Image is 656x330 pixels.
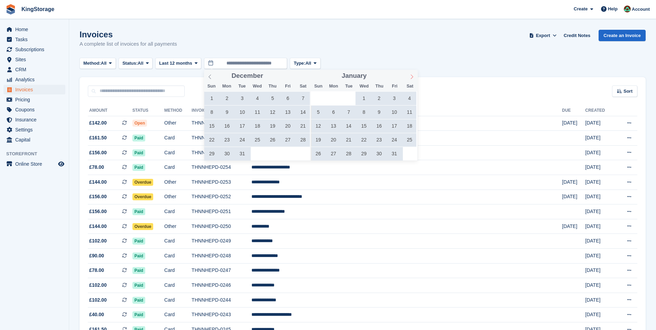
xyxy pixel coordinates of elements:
th: Created [585,105,615,116]
span: Settings [15,125,57,135]
span: £78.00 [89,267,104,274]
span: Tue [234,84,250,89]
span: January 1, 2025 [357,92,371,105]
td: [DATE] [585,116,615,131]
span: January 23, 2025 [372,133,386,147]
td: Other [164,116,192,131]
td: Card [164,263,192,278]
span: Create [574,6,588,12]
td: [DATE] [585,219,615,234]
span: January 13, 2025 [327,119,340,133]
span: January 7, 2025 [342,106,355,119]
span: All [101,60,107,67]
td: [DATE] [585,175,615,190]
span: Last 12 months [159,60,192,67]
span: Sat [402,84,417,89]
span: Thu [372,84,387,89]
td: [DATE] [585,160,615,175]
span: Wed [250,84,265,89]
span: January 29, 2025 [357,147,371,161]
button: Method: All [80,58,116,69]
td: Card [164,160,192,175]
a: menu [3,85,65,94]
span: Pricing [15,95,57,104]
span: Open [132,120,147,127]
span: Paid [132,149,145,156]
th: Due [562,105,585,116]
span: Paid [132,297,145,304]
span: December 19, 2024 [266,119,279,133]
span: January 6, 2025 [327,106,340,119]
span: January 24, 2025 [388,133,401,147]
span: £156.00 [89,208,107,215]
span: January 10, 2025 [388,106,401,119]
span: December 6, 2024 [281,92,295,105]
td: THNNHEPD-0257 [192,145,251,160]
span: Tasks [15,35,57,44]
span: Subscriptions [15,45,57,54]
a: menu [3,25,65,34]
span: £156.00 [89,149,107,156]
span: December 28, 2024 [296,133,310,147]
input: Year [263,72,285,80]
td: Card [164,278,192,293]
a: menu [3,135,65,145]
span: December 17, 2024 [235,119,249,133]
span: December 8, 2024 [205,106,219,119]
span: Paid [132,164,145,171]
span: £40.00 [89,311,104,318]
span: January 19, 2025 [312,133,325,147]
span: January 4, 2025 [403,92,416,105]
span: December 30, 2024 [220,147,234,161]
span: Mon [326,84,341,89]
span: December 16, 2024 [220,119,234,133]
span: Home [15,25,57,34]
span: All [138,60,144,67]
span: £142.00 [89,119,107,127]
td: Card [164,131,192,146]
td: THNNHEPD-0244 [192,293,251,308]
td: THNNHEPD-0254 [192,160,251,175]
span: All [305,60,311,67]
span: December 21, 2024 [296,119,310,133]
span: December 22, 2024 [205,133,219,147]
td: THNNHEPD-0246 [192,278,251,293]
span: December [231,73,263,79]
a: menu [3,115,65,125]
span: December 13, 2024 [281,106,295,119]
td: THNNHEPD-0249 [192,234,251,249]
span: January 3, 2025 [388,92,401,105]
span: Paid [132,208,145,215]
td: [DATE] [585,263,615,278]
span: Capital [15,135,57,145]
td: [DATE] [585,278,615,293]
span: Paid [132,267,145,274]
span: January 22, 2025 [357,133,371,147]
span: January 28, 2025 [342,147,355,161]
span: Overdue [132,193,154,200]
p: A complete list of invoices for all payments [80,40,177,48]
td: [DATE] [585,131,615,146]
span: Coupons [15,105,57,114]
a: menu [3,105,65,114]
span: Account [632,6,650,13]
a: Preview store [57,160,65,168]
span: December 5, 2024 [266,92,279,105]
a: menu [3,95,65,104]
span: Insurance [15,115,57,125]
button: Status: All [119,58,153,69]
td: [DATE] [585,145,615,160]
span: January 9, 2025 [372,106,386,119]
a: Credit Notes [561,30,593,41]
th: Amount [88,105,132,116]
span: December 20, 2024 [281,119,295,133]
span: Status: [122,60,138,67]
span: Storefront [6,150,69,157]
span: January 20, 2025 [327,133,340,147]
td: [DATE] [585,249,615,264]
th: Invoice Number [192,105,251,116]
button: Last 12 months [155,58,201,69]
th: Status [132,105,164,116]
span: Invoices [15,85,57,94]
span: December 26, 2024 [266,133,279,147]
